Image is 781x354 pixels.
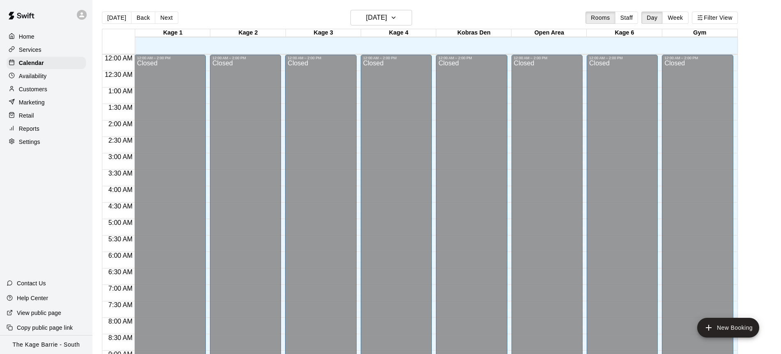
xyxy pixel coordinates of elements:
[19,46,41,54] p: Services
[19,85,47,93] p: Customers
[17,294,48,302] p: Help Center
[13,340,80,349] p: The Kage Barrie - South
[19,125,39,133] p: Reports
[19,111,34,120] p: Retail
[7,123,86,135] a: Reports
[106,301,135,308] span: 7:30 AM
[692,12,738,24] button: Filter View
[436,29,511,37] div: Kobras Den
[137,56,203,60] div: 12:00 AM – 2:00 PM
[19,98,45,106] p: Marketing
[106,203,135,210] span: 4:30 AM
[17,279,46,287] p: Contact Us
[662,12,688,24] button: Week
[641,12,663,24] button: Day
[106,285,135,292] span: 7:00 AM
[19,32,35,41] p: Home
[7,136,86,148] a: Settings
[514,56,580,60] div: 12:00 AM – 2:00 PM
[106,219,135,226] span: 5:00 AM
[212,56,279,60] div: 12:00 AM – 2:00 PM
[155,12,178,24] button: Next
[350,10,412,25] button: [DATE]
[288,56,354,60] div: 12:00 AM – 2:00 PM
[106,236,135,243] span: 5:30 AM
[589,56,655,60] div: 12:00 AM – 2:00 PM
[106,88,135,95] span: 1:00 AM
[286,29,361,37] div: Kage 3
[585,12,615,24] button: Rooms
[7,70,86,82] a: Availability
[366,12,387,23] h6: [DATE]
[135,29,210,37] div: Kage 1
[106,252,135,259] span: 6:00 AM
[106,104,135,111] span: 1:30 AM
[106,334,135,341] span: 8:30 AM
[106,268,135,275] span: 6:30 AM
[7,96,86,109] a: Marketing
[106,186,135,193] span: 4:00 AM
[587,29,662,37] div: Kage 6
[363,56,429,60] div: 12:00 AM – 2:00 PM
[7,109,86,122] a: Retail
[7,30,86,43] a: Home
[106,318,135,325] span: 8:00 AM
[697,318,759,338] button: add
[131,12,155,24] button: Back
[615,12,638,24] button: Staff
[361,29,436,37] div: Kage 4
[19,59,44,67] p: Calendar
[210,29,286,37] div: Kage 2
[106,120,135,127] span: 2:00 AM
[511,29,587,37] div: Open Area
[7,44,86,56] a: Services
[662,29,737,37] div: Gym
[102,12,131,24] button: [DATE]
[17,324,73,332] p: Copy public page link
[103,71,135,78] span: 12:30 AM
[106,137,135,144] span: 2:30 AM
[17,309,61,317] p: View public page
[19,72,47,80] p: Availability
[106,153,135,160] span: 3:00 AM
[7,57,86,69] a: Calendar
[438,56,505,60] div: 12:00 AM – 2:00 PM
[19,138,40,146] p: Settings
[103,55,135,62] span: 12:00 AM
[106,170,135,177] span: 3:30 AM
[664,56,730,60] div: 12:00 AM – 2:00 PM
[7,83,86,95] a: Customers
